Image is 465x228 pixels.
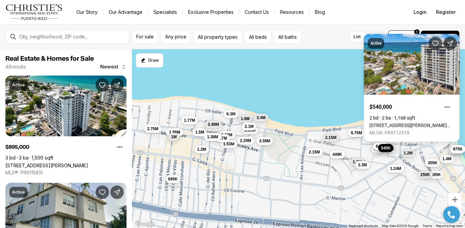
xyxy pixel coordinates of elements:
[404,150,413,155] span: 1.2M
[256,115,265,120] span: 3.4M
[241,116,250,121] span: 1.6M
[192,128,207,136] button: 1.5M
[254,113,268,121] button: 3.4M
[207,134,218,139] span: 1.38M
[442,156,452,161] span: 1.4M
[431,172,441,177] span: 595K
[401,149,416,157] button: 1.2M
[387,164,404,172] button: 1.24M
[5,163,88,168] a: 2306 LAUREL STREET #PH A, SAN JUAN PR, 00913
[204,133,221,141] button: 1.38M
[382,224,419,228] span: Map data ©2025 Google
[147,126,158,131] span: 2.75M
[136,53,163,67] button: Start drawing
[348,31,366,43] label: List
[390,166,401,171] span: 1.24M
[169,130,180,135] span: 1.56M
[348,129,365,137] button: 6.75M
[166,175,181,183] button: 695K
[168,133,179,141] button: 1M
[425,159,440,167] button: 355K
[206,123,222,131] button: 2.95M
[275,7,309,17] a: Resources
[306,148,322,156] button: 2.15M
[414,9,427,15] span: Login
[96,60,131,74] button: Newest
[12,190,25,195] p: Active
[436,9,456,15] span: Register
[449,146,464,154] button: 325K
[183,7,239,17] a: Exclusive Properties
[330,150,345,159] button: 449K
[323,133,339,141] button: 2.15M
[166,128,183,136] button: 1.56M
[223,141,234,147] span: 1.53M
[181,116,198,124] button: 1.77M
[12,82,25,88] p: Active
[96,186,109,199] button: Save Property: Doncella PLAZA COND #2
[110,78,124,92] button: Share Property
[423,224,432,228] a: Terms (opens in new tab)
[451,148,461,153] span: 325K
[242,122,256,130] button: 2.1M
[113,140,127,154] button: Property options
[218,135,227,141] span: 1.7M
[224,110,238,118] button: 6.3M
[388,30,418,44] button: Allfilters1
[197,146,206,152] span: 1.2M
[195,130,204,135] span: 1.5M
[245,123,254,129] span: 2.1M
[148,7,182,17] a: Specialists
[371,144,386,152] button: 895K
[429,170,444,178] button: 595K
[96,78,109,92] button: Save Property: 2306 LAUREL STREET #PH A
[193,30,242,44] button: All property types
[421,30,460,43] button: Save search
[165,34,186,39] span: Any price
[369,123,454,128] a: 2368 CALLE LAUREL #7-E, SAN JUAN PR, 00913
[366,31,386,43] label: Map
[110,186,124,199] button: Share Property
[428,160,437,166] span: 355K
[350,158,364,166] button: 1.2M
[259,138,270,143] span: 3.59M
[220,140,237,148] button: 1.53M
[400,33,414,40] span: filters
[245,30,271,44] button: All beds
[378,144,393,152] button: 540K
[5,55,94,62] span: Real Estate & Homes for Sale
[237,137,254,145] button: 2.29M
[351,130,362,135] span: 6.75M
[310,7,330,17] a: Blog
[239,7,274,17] button: Contact Us
[376,143,386,149] span: 645K
[420,172,430,177] span: 250K
[353,159,362,164] span: 1.2M
[358,162,367,167] span: 2.3M
[161,30,191,44] button: Any price
[168,176,178,181] span: 695K
[332,152,342,157] span: 449K
[373,142,388,150] button: 645K
[325,135,336,140] span: 2.15M
[218,131,235,139] button: 1.62M
[71,7,103,17] a: Our Story
[381,145,391,150] span: 540K
[100,64,118,69] span: Newest
[370,41,382,46] p: Active
[208,124,219,130] span: 2.95M
[440,154,454,163] button: 1.4M
[226,111,236,117] span: 6.3M
[5,4,63,20] img: logo
[256,137,273,145] button: 3.59M
[309,149,320,155] span: 2.15M
[144,124,161,133] button: 2.75M
[382,144,397,152] button: 790K
[242,126,258,134] button: 1.53M
[208,121,219,127] span: 2.49M
[221,132,232,138] span: 1.62M
[205,120,221,128] button: 2.49M
[374,146,384,151] span: 895K
[184,117,195,123] span: 1.77M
